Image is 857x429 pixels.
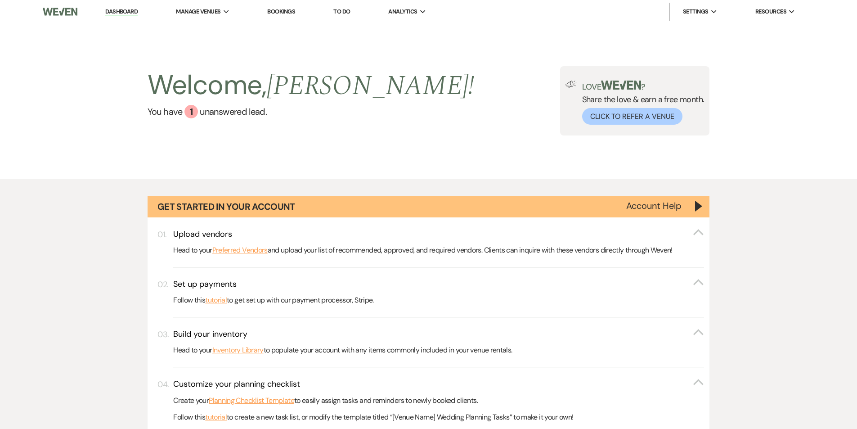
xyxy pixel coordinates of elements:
h3: Customize your planning checklist [173,379,300,390]
a: To Do [333,8,350,15]
a: tutorial [205,294,227,306]
h3: Set up payments [173,279,237,290]
button: Set up payments [173,279,704,290]
button: Account Help [626,201,682,210]
a: Preferred Vendors [212,244,268,256]
img: weven-logo-green.svg [601,81,641,90]
a: Inventory Library [212,344,264,356]
p: Follow this to create a new task list, or modify the template titled “[Venue Name] Wedding Planni... [173,411,704,423]
button: Customize your planning checklist [173,379,704,390]
button: Build your inventory [173,329,704,340]
span: Analytics [388,7,417,16]
div: 1 [184,105,198,118]
button: Upload vendors [173,229,704,240]
a: Bookings [267,8,295,15]
div: Share the love & earn a free month. [577,81,704,125]
span: Manage Venues [176,7,220,16]
img: loud-speaker-illustration.svg [565,81,577,88]
h2: Welcome, [148,66,475,105]
h3: Build your inventory [173,329,247,340]
p: Love ? [582,81,704,91]
span: Resources [755,7,786,16]
img: Weven Logo [43,2,77,21]
p: Head to your to populate your account with any items commonly included in your venue rentals. [173,344,704,356]
span: Settings [683,7,709,16]
h3: Upload vendors [173,229,232,240]
a: Planning Checklist Template [209,395,294,406]
p: Head to your and upload your list of recommended, approved, and required vendors. Clients can inq... [173,244,704,256]
p: Create your to easily assign tasks and reminders to newly booked clients. [173,395,704,406]
button: Click to Refer a Venue [582,108,682,125]
h1: Get Started in Your Account [157,200,295,213]
p: Follow this to get set up with our payment processor, Stripe. [173,294,704,306]
a: You have 1 unanswered lead. [148,105,475,118]
span: [PERSON_NAME] ! [267,65,475,107]
a: tutorial [205,411,227,423]
a: Dashboard [105,8,138,16]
